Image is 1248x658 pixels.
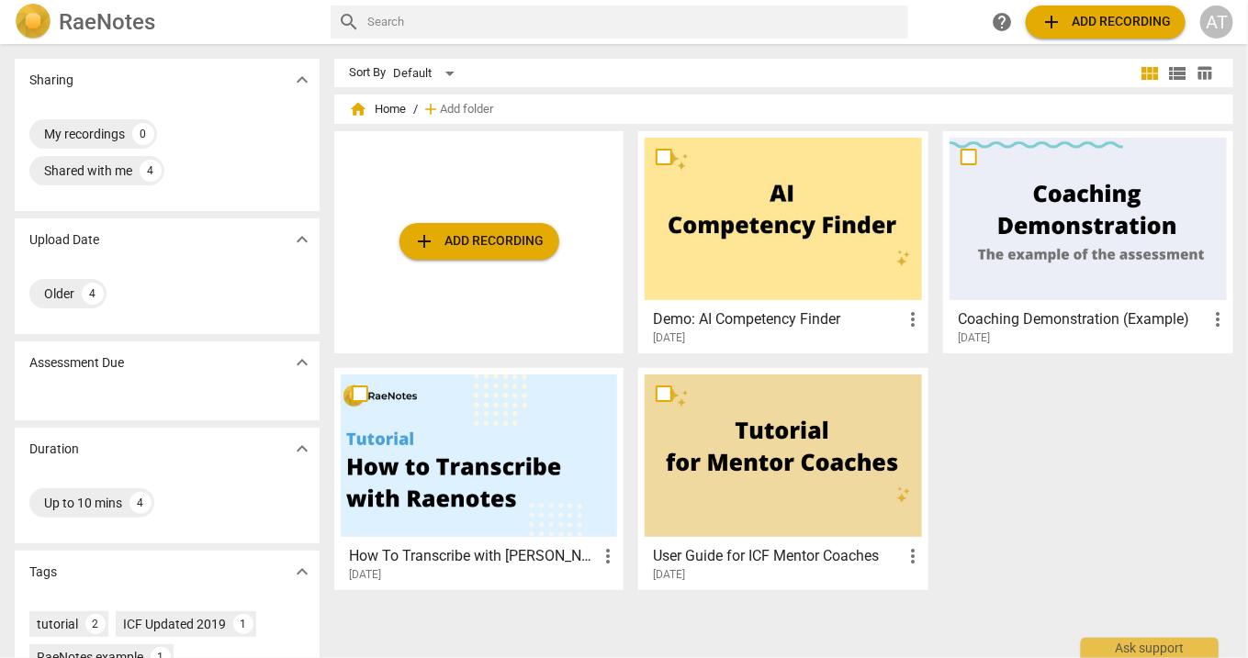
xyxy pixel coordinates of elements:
[349,66,386,80] div: Sort By
[399,223,559,260] button: Upload
[349,545,598,567] h3: How To Transcribe with RaeNotes
[991,11,1013,33] span: help
[1040,11,1171,33] span: Add recording
[291,561,313,583] span: expand_more
[338,11,360,33] span: search
[414,230,436,252] span: add
[653,330,685,346] span: [DATE]
[341,374,618,582] a: How To Transcribe with [PERSON_NAME][DATE]
[288,66,316,94] button: Show more
[288,558,316,586] button: Show more
[1191,60,1219,87] button: Table view
[393,59,461,88] div: Default
[29,230,99,250] p: Upload Date
[1139,62,1161,84] span: view_module
[82,283,104,305] div: 4
[288,226,316,253] button: Show more
[1207,308,1229,330] span: more_vert
[288,349,316,376] button: Show more
[29,440,79,459] p: Duration
[44,162,132,180] div: Shared with me
[1200,6,1233,39] button: AT
[1164,60,1191,87] button: List view
[958,308,1207,330] h3: Coaching Demonstration (Example)
[291,438,313,460] span: expand_more
[645,374,922,582] a: User Guide for ICF Mentor Coaches[DATE]
[288,435,316,463] button: Show more
[233,614,253,634] div: 1
[291,69,313,91] span: expand_more
[123,615,226,633] div: ICF Updated 2019
[291,229,313,251] span: expand_more
[15,4,316,40] a: LogoRaeNotes
[1081,638,1219,658] div: Ask support
[985,6,1018,39] a: Help
[950,138,1227,345] a: Coaching Demonstration (Example)[DATE]
[653,308,902,330] h3: Demo: AI Competency Finder
[29,563,57,582] p: Tags
[291,351,313,374] span: expand_more
[902,545,924,567] span: more_vert
[1026,6,1186,39] button: Upload
[29,353,124,373] p: Assessment Due
[85,614,106,634] div: 2
[44,494,122,512] div: Up to 10 mins
[958,330,990,346] span: [DATE]
[597,545,619,567] span: more_vert
[29,71,73,90] p: Sharing
[59,9,155,35] h2: RaeNotes
[653,545,902,567] h3: User Guide for ICF Mentor Coaches
[1136,60,1164,87] button: Tile view
[1166,62,1188,84] span: view_list
[44,125,125,143] div: My recordings
[653,567,685,583] span: [DATE]
[349,100,367,118] span: home
[349,100,406,118] span: Home
[902,308,924,330] span: more_vert
[349,567,381,583] span: [DATE]
[37,615,78,633] div: tutorial
[132,123,154,145] div: 0
[44,284,74,303] div: Older
[413,103,418,117] span: /
[15,4,51,40] img: Logo
[1197,64,1214,82] span: table_chart
[140,160,162,182] div: 4
[1040,11,1062,33] span: add
[129,492,152,514] div: 4
[645,138,922,345] a: Demo: AI Competency Finder[DATE]
[440,103,493,117] span: Add folder
[422,100,440,118] span: add
[414,230,545,252] span: Add recording
[367,7,901,37] input: Search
